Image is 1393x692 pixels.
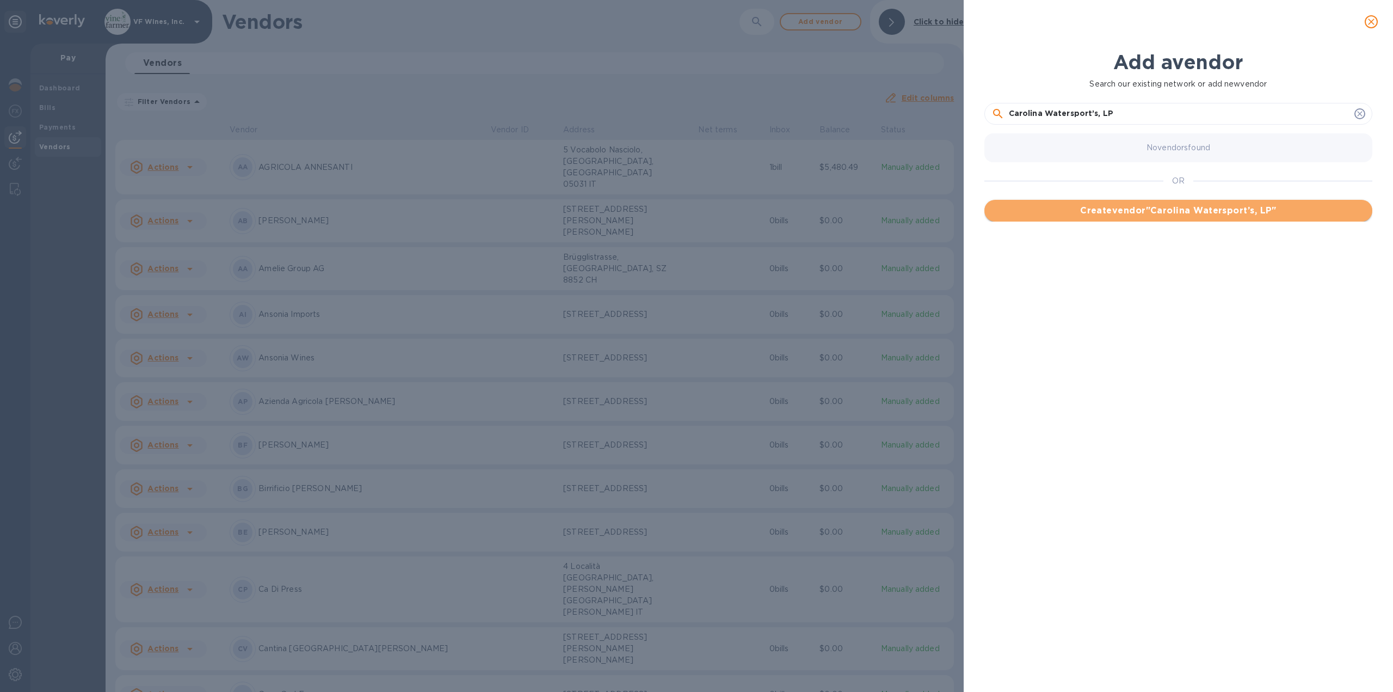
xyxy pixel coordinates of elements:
[984,78,1372,90] p: Search our existing network or add new vendor
[1147,142,1210,154] p: No vendors found
[1009,106,1350,122] input: Search
[1358,9,1384,35] button: close
[1172,175,1185,187] p: OR
[1113,50,1243,74] b: Add a vendor
[984,129,1381,658] div: grid
[993,204,1364,217] span: Create vendor " Carolina Watersport’s, LP "
[984,200,1372,222] button: Createvendor"Carolina Watersport’s, LP"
